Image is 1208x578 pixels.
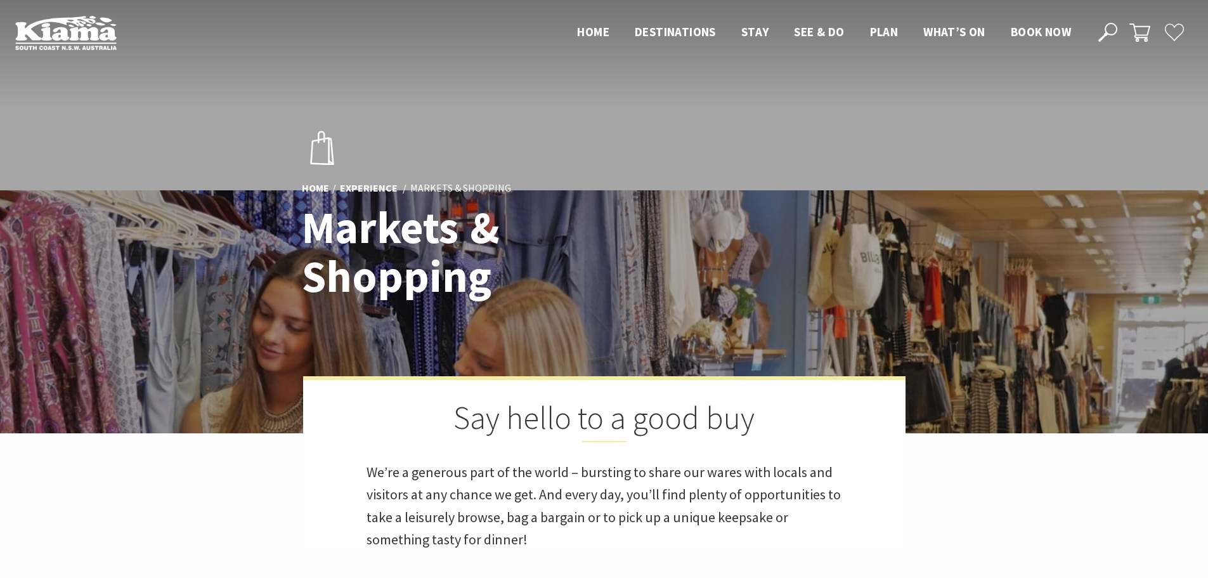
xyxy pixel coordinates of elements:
li: Markets & Shopping [410,180,511,197]
a: Home [302,181,329,195]
span: Plan [870,24,899,39]
span: Destinations [635,24,716,39]
span: Home [577,24,609,39]
img: Kiama Logo [15,15,117,50]
span: What’s On [923,24,985,39]
nav: Main Menu [564,22,1084,43]
h2: Say hello to a good buy [367,399,842,442]
a: Experience [340,181,398,195]
p: We’re a generous part of the world – bursting to share our wares with locals and visitors at any ... [367,461,842,551]
span: Book now [1011,24,1071,39]
span: Stay [741,24,769,39]
h1: Markets & Shopping [302,203,660,301]
span: See & Do [794,24,844,39]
